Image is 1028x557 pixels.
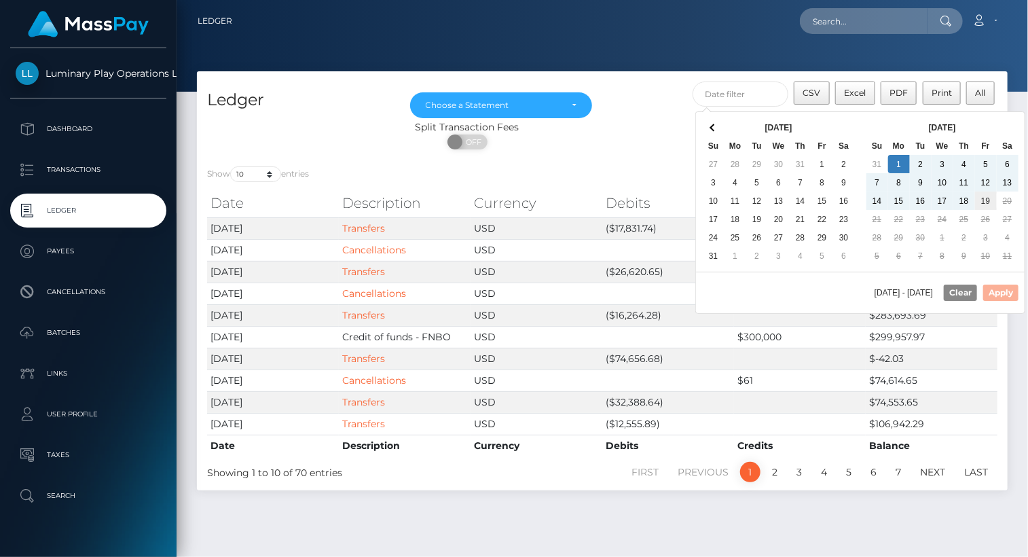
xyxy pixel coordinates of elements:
[953,228,975,247] td: 2
[602,348,734,370] td: ($74,656.68)
[975,192,997,210] td: 19
[811,228,833,247] td: 29
[765,462,785,482] a: 2
[997,192,1018,210] td: 20
[833,137,855,155] th: Sa
[746,173,768,192] td: 5
[888,462,908,482] a: 7
[768,192,790,210] td: 13
[813,462,834,482] a: 4
[724,210,746,228] td: 18
[866,137,888,155] th: Su
[835,82,875,105] button: Excel
[811,137,833,155] th: Fr
[966,82,995,105] button: All
[207,435,339,456] th: Date
[10,234,166,268] a: Payees
[811,155,833,173] td: 1
[833,247,855,265] td: 6
[888,137,910,155] th: Mo
[342,266,385,278] a: Transfers
[471,239,602,261] td: USD
[910,210,932,228] td: 23
[953,210,975,228] td: 25
[342,353,385,365] a: Transfers
[866,413,997,435] td: $106,942.29
[207,348,339,370] td: [DATE]
[811,210,833,228] td: 22
[16,323,161,343] p: Batches
[16,404,161,425] p: User Profile
[790,210,811,228] td: 21
[426,100,562,111] div: Choose a Statement
[602,304,734,326] td: ($16,264.28)
[910,247,932,265] td: 7
[932,155,953,173] td: 3
[833,228,855,247] td: 30
[724,155,746,173] td: 28
[230,166,281,182] select: Showentries
[888,155,910,173] td: 1
[471,326,602,348] td: USD
[10,357,166,391] a: Links
[811,247,833,265] td: 5
[602,217,734,239] td: ($17,831.74)
[455,134,489,149] span: OFF
[875,289,938,297] span: [DATE] - [DATE]
[207,370,339,391] td: [DATE]
[10,112,166,146] a: Dashboard
[866,155,888,173] td: 31
[602,190,734,217] th: Debits
[953,137,975,155] th: Th
[471,283,602,304] td: USD
[789,462,809,482] a: 3
[734,326,866,348] td: $300,000
[471,370,602,391] td: USD
[207,304,339,326] td: [DATE]
[833,192,855,210] td: 16
[746,247,768,265] td: 2
[734,370,866,391] td: $61
[790,155,811,173] td: 31
[863,462,884,482] a: 6
[976,88,986,98] span: All
[342,396,385,408] a: Transfers
[833,210,855,228] td: 23
[10,479,166,513] a: Search
[342,309,385,321] a: Transfers
[207,190,339,217] th: Date
[932,88,952,98] span: Print
[703,137,724,155] th: Su
[746,228,768,247] td: 26
[339,435,471,456] th: Description
[198,7,232,35] a: Ledger
[932,247,953,265] td: 8
[207,88,390,112] h4: Ledger
[724,228,746,247] td: 25
[602,413,734,435] td: ($12,555.89)
[997,173,1018,192] td: 13
[803,88,821,98] span: CSV
[703,192,724,210] td: 10
[703,228,724,247] td: 24
[339,326,471,348] td: Credit of funds - FNBO
[800,8,928,34] input: Search...
[790,228,811,247] td: 28
[724,247,746,265] td: 1
[207,461,525,480] div: Showing 1 to 10 of 70 entries
[932,137,953,155] th: We
[975,155,997,173] td: 5
[16,62,39,85] img: Luminary Play Operations Limited
[866,391,997,413] td: $74,553.65
[207,217,339,239] td: [DATE]
[471,391,602,413] td: USD
[339,190,471,217] th: Description
[703,210,724,228] td: 17
[768,247,790,265] td: 3
[471,304,602,326] td: USD
[410,92,593,118] button: Choose a Statement
[746,192,768,210] td: 12
[839,462,859,482] a: 5
[342,222,385,234] a: Transfers
[866,304,997,326] td: $283,693.69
